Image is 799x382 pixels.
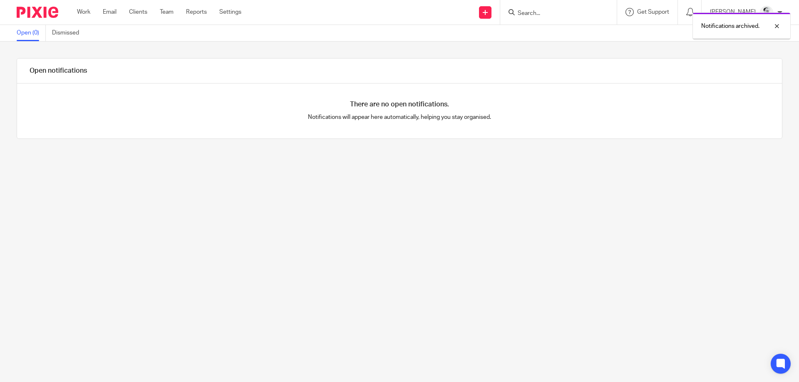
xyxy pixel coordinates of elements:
[30,67,87,75] h1: Open notifications
[350,100,449,109] h4: There are no open notifications.
[17,7,58,18] img: Pixie
[219,8,241,16] a: Settings
[760,6,773,19] img: Mass_2025.jpg
[129,8,147,16] a: Clients
[160,8,174,16] a: Team
[17,25,46,41] a: Open (0)
[77,8,90,16] a: Work
[701,22,759,30] p: Notifications archived.
[52,25,85,41] a: Dismissed
[103,8,117,16] a: Email
[186,8,207,16] a: Reports
[208,113,591,121] p: Notifications will appear here automatically, helping you stay organised.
